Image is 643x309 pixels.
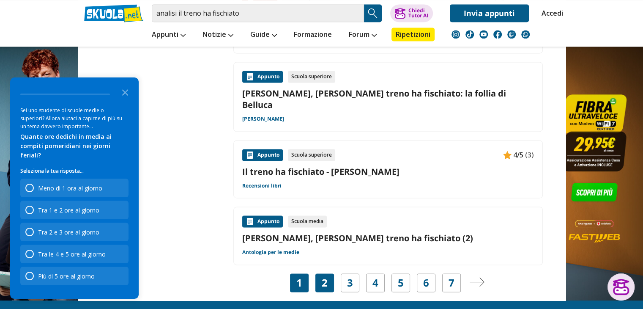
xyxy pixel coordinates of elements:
[372,277,378,289] a: 4
[391,28,435,41] a: Ripetizioni
[20,223,129,241] div: Tra 2 e 3 ore al giorno
[10,77,139,299] div: Survey
[364,4,382,22] button: Search Button
[200,28,235,43] a: Notizie
[20,201,129,219] div: Tra 1 e 2 ore al giorno
[469,277,484,287] img: Pagina successiva
[525,149,534,160] span: (3)
[242,116,284,122] a: [PERSON_NAME]
[513,149,523,160] span: 4/5
[242,149,283,161] div: Appunto
[242,88,534,110] a: [PERSON_NAME], [PERSON_NAME] treno ha fischiato: la follia di Belluca
[246,151,254,159] img: Appunti contenuto
[469,277,484,289] a: Pagina successiva
[242,166,534,177] a: Il treno ha fischiato - [PERSON_NAME]
[398,277,404,289] a: 5
[38,250,106,258] div: Tra le 4 e 5 ore al giorno
[503,151,512,159] img: Appunti contenuto
[20,132,129,160] div: Quante ore dedichi in media ai compiti pomeridiani nei giorni feriali?
[450,4,529,22] a: Invia appunti
[542,4,559,22] a: Accedi
[288,71,335,83] div: Scuola superiore
[322,277,328,289] a: 2
[233,273,543,292] nav: Navigazione pagine
[242,215,283,227] div: Appunto
[246,72,254,81] img: Appunti contenuto
[367,7,379,19] img: Cerca appunti, riassunti o versioni
[152,4,364,22] input: Cerca appunti, riassunti o versioni
[423,277,429,289] a: 6
[288,149,335,161] div: Scuola superiore
[288,215,327,227] div: Scuola media
[150,28,188,43] a: Appunti
[38,228,99,236] div: Tra 2 e 3 ore al giorno
[521,30,530,39] img: WhatsApp
[20,167,129,175] p: Seleziona la tua risposta...
[242,182,282,189] a: Recensioni libri
[296,277,302,289] span: 1
[449,277,454,289] a: 7
[242,232,534,244] a: [PERSON_NAME], [PERSON_NAME] treno ha fischiato (2)
[38,272,95,280] div: Più di 5 ore al giorno
[451,30,460,39] img: instagram
[20,179,129,197] div: Meno di 1 ora al giorno
[465,30,474,39] img: tiktok
[246,217,254,226] img: Appunti contenuto
[242,71,283,83] div: Appunto
[390,4,433,22] button: ChiediTutor AI
[347,277,353,289] a: 3
[248,28,279,43] a: Guide
[20,245,129,263] div: Tra le 4 e 5 ore al giorno
[479,30,488,39] img: youtube
[493,30,502,39] img: facebook
[20,267,129,285] div: Più di 5 ore al giorno
[292,28,334,43] a: Formazione
[507,30,516,39] img: twitch
[347,28,379,43] a: Forum
[117,83,134,100] button: Close the survey
[20,106,129,130] div: Sei uno studente di scuole medie o superiori? Allora aiutaci a capirne di più su un tema davvero ...
[38,184,102,192] div: Meno di 1 ora al giorno
[38,206,99,214] div: Tra 1 e 2 ore al giorno
[408,8,428,18] div: Chiedi Tutor AI
[242,249,299,256] a: Antologia per le medie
